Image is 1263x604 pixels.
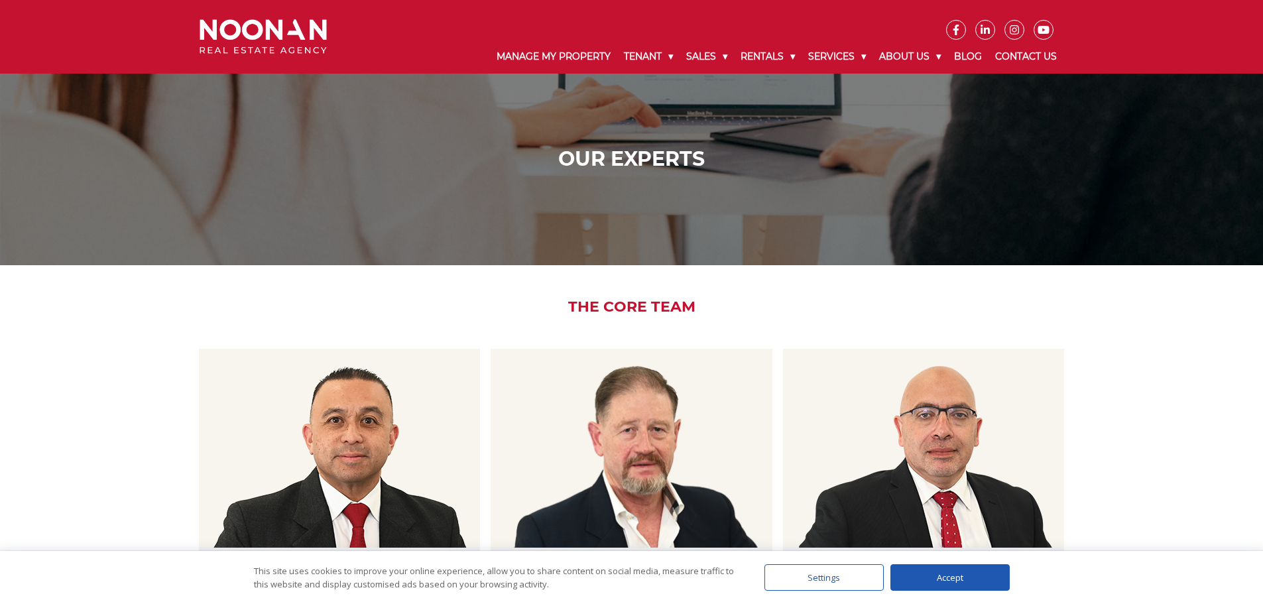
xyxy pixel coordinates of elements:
[734,40,802,74] a: Rentals
[254,564,738,591] div: This site uses cookies to improve your online experience, allow you to share content on social me...
[764,564,884,591] div: Settings
[947,40,989,74] a: Blog
[490,40,617,74] a: Manage My Property
[203,147,1060,171] h1: Our Experts
[200,19,327,54] img: Noonan Real Estate Agency
[190,298,1073,316] h2: The Core Team
[802,40,872,74] a: Services
[617,40,680,74] a: Tenant
[872,40,947,74] a: About Us
[989,40,1063,74] a: Contact Us
[680,40,734,74] a: Sales
[890,564,1010,591] div: Accept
